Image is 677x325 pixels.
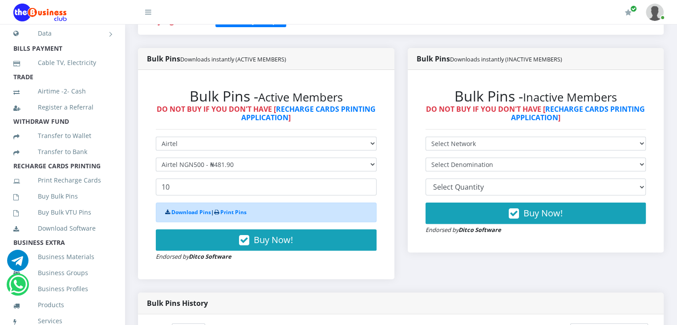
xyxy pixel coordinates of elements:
small: Downloads instantly (ACTIVE MEMBERS) [180,55,286,63]
a: Business Materials [13,247,111,267]
span: Buy Now! [523,207,563,219]
a: RECHARGE CARDS PRINTING APPLICATION [241,104,376,122]
span: Renew/Upgrade Subscription [630,5,637,12]
strong: | [165,208,247,216]
a: RECHARGE CARDS PRINTING APPLICATION [511,104,645,122]
i: Renew/Upgrade Subscription [625,9,632,16]
a: Business Groups [13,263,111,283]
strong: DO NOT BUY IF YOU DON'T HAVE [ ] [157,104,376,122]
small: Endorsed by [156,252,231,260]
a: Buy Bulk Pins [13,186,111,207]
span: Buy Now! [254,234,293,246]
a: Airtime -2- Cash [13,81,111,102]
a: Transfer to Wallet [13,126,111,146]
strong: Bulk Pins History [147,298,208,308]
img: User [646,4,664,21]
small: Downloads instantly (INACTIVE MEMBERS) [450,55,562,63]
img: Logo [13,4,67,21]
strong: Ditco Software [458,226,501,234]
a: Transfer to Bank [13,142,111,162]
a: Print Pins [220,208,247,216]
small: Endorsed by [426,226,501,234]
strong: Bulk Pins [417,54,562,64]
h2: Bulk Pins - [156,88,377,105]
a: Download Software [13,218,111,239]
strong: Bulk Pins [147,54,286,64]
a: Business Profiles [13,279,111,299]
a: Data [13,22,111,45]
a: Buy Bulk VTU Pins [13,202,111,223]
a: Products [13,295,111,315]
a: Cable TV, Electricity [13,53,111,73]
button: Buy Now! [156,229,377,251]
small: Inactive Members [523,89,617,105]
a: Download Pins [171,208,211,216]
strong: Ditco Software [189,252,231,260]
small: Active Members [258,89,343,105]
a: Print Recharge Cards [13,170,111,191]
button: Buy Now! [426,203,646,224]
strong: DO NOT BUY IF YOU DON'T HAVE [ ] [426,104,645,122]
a: Register a Referral [13,97,111,118]
a: Click to Buy Cheaper [215,15,286,26]
input: Enter Quantity [156,179,377,195]
a: Chat for support [9,280,27,295]
a: Chat for support [7,256,28,271]
h2: Bulk Pins - [426,88,646,105]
